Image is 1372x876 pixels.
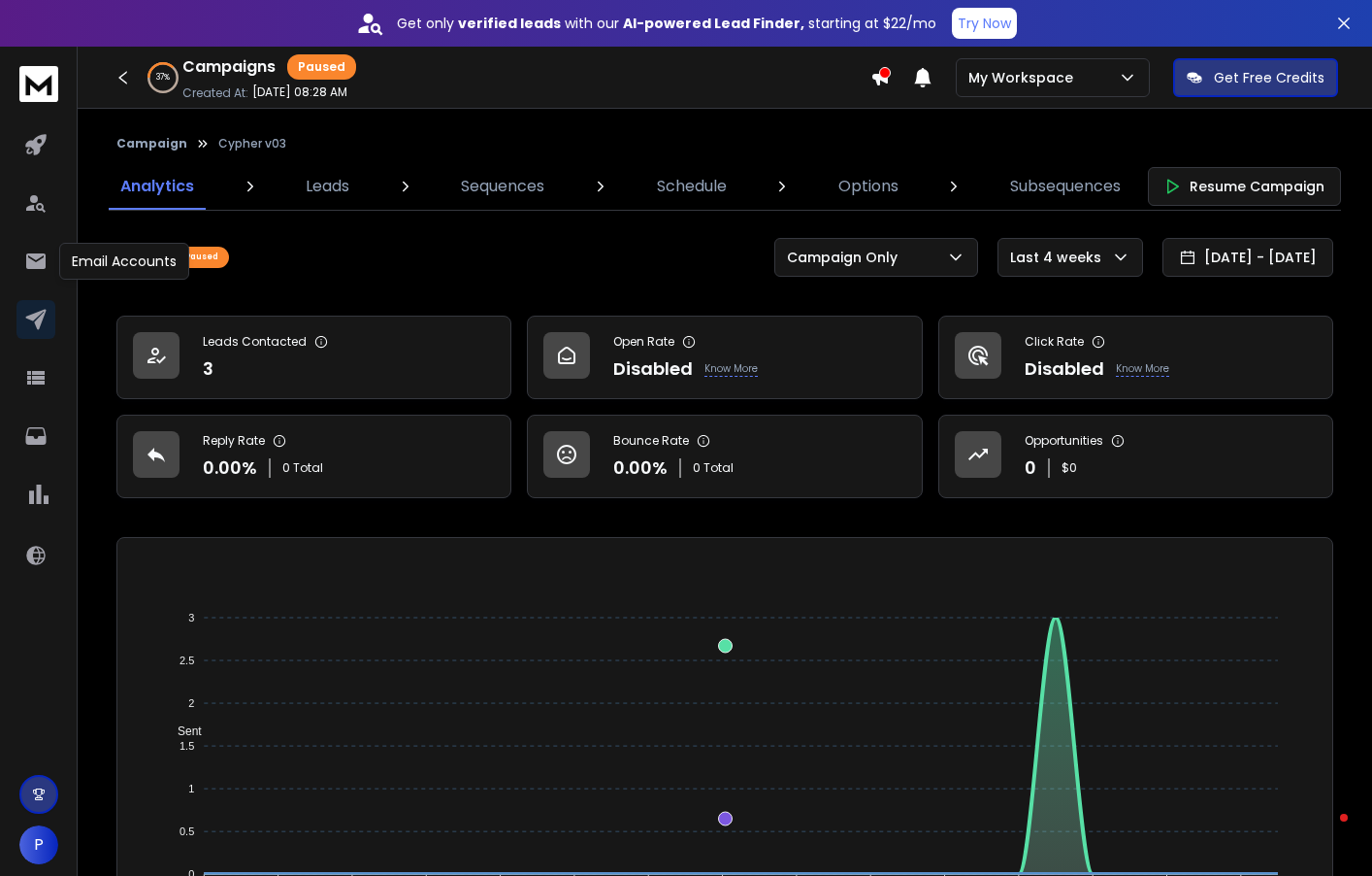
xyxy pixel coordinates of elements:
[838,175,898,198] p: Options
[1162,238,1333,277] button: [DATE] - [DATE]
[188,612,194,623] tspan: 3
[938,316,1333,399] a: Click RateDisabledKnow More
[1214,68,1324,87] p: Get Free Credits
[252,84,347,100] p: [DATE] 08:28 AM
[1010,175,1121,198] p: Subsequences
[282,460,323,476] p: 0 Total
[1173,58,1338,97] button: Get Free Credits
[180,740,194,752] tspan: 1.5
[827,163,910,210] a: Options
[1025,355,1104,383] p: Disabled
[613,334,674,350] p: Open Rate
[704,361,758,377] p: Know More
[968,68,1081,87] p: My Workspace
[182,85,248,101] p: Created At:
[613,455,668,482] p: 0.00 %
[180,825,194,837] tspan: 0.5
[59,243,189,280] div: Email Accounts
[203,334,307,350] p: Leads Contacted
[19,825,58,864] button: P
[1025,433,1103,449] p: Opportunities
[1025,334,1084,350] p: Click Rate
[645,163,738,210] a: Schedule
[116,316,511,399] a: Leads Contacted3
[787,248,905,267] p: Campaign Only
[1025,455,1036,482] p: 0
[461,175,544,198] p: Sequences
[188,783,194,794] tspan: 1
[175,247,229,268] div: Paused
[527,316,922,399] a: Open RateDisabledKnow More
[693,460,734,476] p: 0 Total
[109,163,206,210] a: Analytics
[180,655,194,666] tspan: 2.5
[613,433,689,449] p: Bounce Rate
[203,433,265,449] p: Reply Rate
[623,14,804,33] strong: AI-powered Lead Finder,
[163,724,202,738] span: Sent
[1062,460,1077,476] p: $ 0
[1148,167,1341,206] button: Resume Campaign
[998,163,1132,210] a: Subsequences
[657,175,727,198] p: Schedule
[938,415,1333,498] a: Opportunities0$0
[203,455,257,482] p: 0.00 %
[449,163,556,210] a: Sequences
[287,54,356,80] div: Paused
[120,175,194,198] p: Analytics
[19,66,58,102] img: logo
[397,14,936,33] p: Get only with our starting at $22/mo
[116,415,511,498] a: Reply Rate0.00%0 Total
[156,72,170,84] p: 37 %
[952,8,1017,39] button: Try Now
[116,136,187,152] button: Campaign
[294,163,361,210] a: Leads
[613,355,693,383] p: Disabled
[1010,248,1109,267] p: Last 4 weeks
[527,415,922,498] a: Bounce Rate0.00%0 Total
[458,14,561,33] strong: verified leads
[958,14,1011,33] p: Try Now
[188,697,194,709] tspan: 2
[1116,361,1169,377] p: Know More
[218,136,286,152] p: Cypher v03
[203,355,213,383] p: 3
[182,55,276,79] h1: Campaigns
[306,175,349,198] p: Leads
[1301,809,1348,856] iframe: Intercom live chat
